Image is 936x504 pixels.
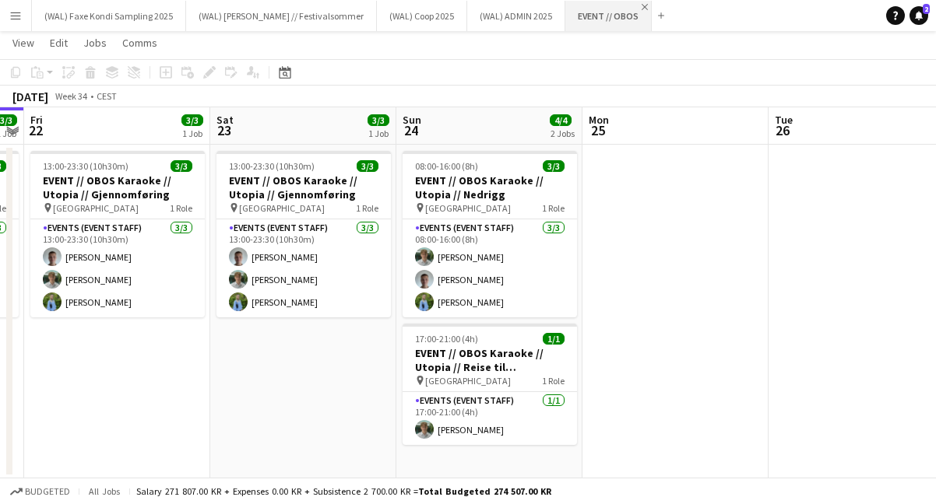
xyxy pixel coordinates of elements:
[542,375,565,387] span: 1 Role
[97,90,117,102] div: CEST
[400,121,421,139] span: 24
[356,202,378,214] span: 1 Role
[775,113,793,127] span: Tue
[216,219,391,317] app-card-role: Events (Event Staff)3/313:00-23:30 (10h30m)[PERSON_NAME][PERSON_NAME][PERSON_NAME]
[6,33,40,53] a: View
[216,151,391,317] app-job-card: 13:00-23:30 (10h30m)3/3EVENT // OBOS Karaoke // Utopia // Gjennomføring [GEOGRAPHIC_DATA]1 RoleEv...
[542,202,565,214] span: 1 Role
[25,486,70,497] span: Budgeted
[136,485,551,497] div: Salary 271 807.00 KR + Expenses 0.00 KR + Subsistence 2 700.00 KR =
[12,36,34,50] span: View
[12,89,48,104] div: [DATE]
[30,113,43,127] span: Fri
[357,160,378,172] span: 3/3
[403,324,577,445] app-job-card: 17:00-21:00 (4h)1/1EVENT // OBOS Karaoke // Utopia // Reise til [GEOGRAPHIC_DATA] [GEOGRAPHIC_DAT...
[415,333,478,345] span: 17:00-21:00 (4h)
[30,173,205,201] h3: EVENT // OBOS Karaoke // Utopia // Gjennomføring
[216,173,391,201] h3: EVENT // OBOS Karaoke // Utopia // Gjennomføring
[543,160,565,172] span: 3/3
[403,219,577,317] app-card-role: Events (Event Staff)3/308:00-16:00 (8h)[PERSON_NAME][PERSON_NAME][PERSON_NAME]
[32,1,186,31] button: (WAL) Faxe Kondi Sampling 2025
[543,333,565,345] span: 1/1
[43,160,128,172] span: 13:00-23:30 (10h30m)
[28,121,43,139] span: 22
[30,151,205,317] app-job-card: 13:00-23:30 (10h30m)3/3EVENT // OBOS Karaoke // Utopia // Gjennomføring [GEOGRAPHIC_DATA]1 RoleEv...
[403,113,421,127] span: Sun
[403,346,577,374] h3: EVENT // OBOS Karaoke // Utopia // Reise til [GEOGRAPHIC_DATA]
[551,128,575,139] div: 2 Jobs
[368,114,389,126] span: 3/3
[923,4,930,14] span: 2
[30,219,205,317] app-card-role: Events (Event Staff)3/313:00-23:30 (10h30m)[PERSON_NAME][PERSON_NAME][PERSON_NAME]
[368,128,389,139] div: 1 Job
[186,1,377,31] button: (WAL) [PERSON_NAME] // Festivalsommer
[77,33,113,53] a: Jobs
[50,36,68,50] span: Edit
[181,114,203,126] span: 3/3
[418,485,551,497] span: Total Budgeted 274 507.00 KR
[772,121,793,139] span: 26
[83,36,107,50] span: Jobs
[8,483,72,500] button: Budgeted
[171,160,192,172] span: 3/3
[403,151,577,317] app-job-card: 08:00-16:00 (8h)3/3EVENT // OBOS Karaoke // Utopia // Nedrigg [GEOGRAPHIC_DATA]1 RoleEvents (Even...
[216,113,234,127] span: Sat
[910,6,928,25] a: 2
[589,113,609,127] span: Mon
[239,202,325,214] span: [GEOGRAPHIC_DATA]
[565,1,652,31] button: EVENT // OBOS
[122,36,157,50] span: Comms
[377,1,467,31] button: (WAL) Coop 2025
[586,121,609,139] span: 25
[403,392,577,445] app-card-role: Events (Event Staff)1/117:00-21:00 (4h)[PERSON_NAME]
[51,90,90,102] span: Week 34
[425,202,511,214] span: [GEOGRAPHIC_DATA]
[415,160,478,172] span: 08:00-16:00 (8h)
[403,173,577,201] h3: EVENT // OBOS Karaoke // Utopia // Nedrigg
[170,202,192,214] span: 1 Role
[86,485,123,497] span: All jobs
[214,121,234,139] span: 23
[467,1,565,31] button: (WAL) ADMIN 2025
[182,128,202,139] div: 1 Job
[53,202,139,214] span: [GEOGRAPHIC_DATA]
[116,33,164,53] a: Comms
[550,114,572,126] span: 4/4
[425,375,511,387] span: [GEOGRAPHIC_DATA]
[44,33,74,53] a: Edit
[229,160,315,172] span: 13:00-23:30 (10h30m)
